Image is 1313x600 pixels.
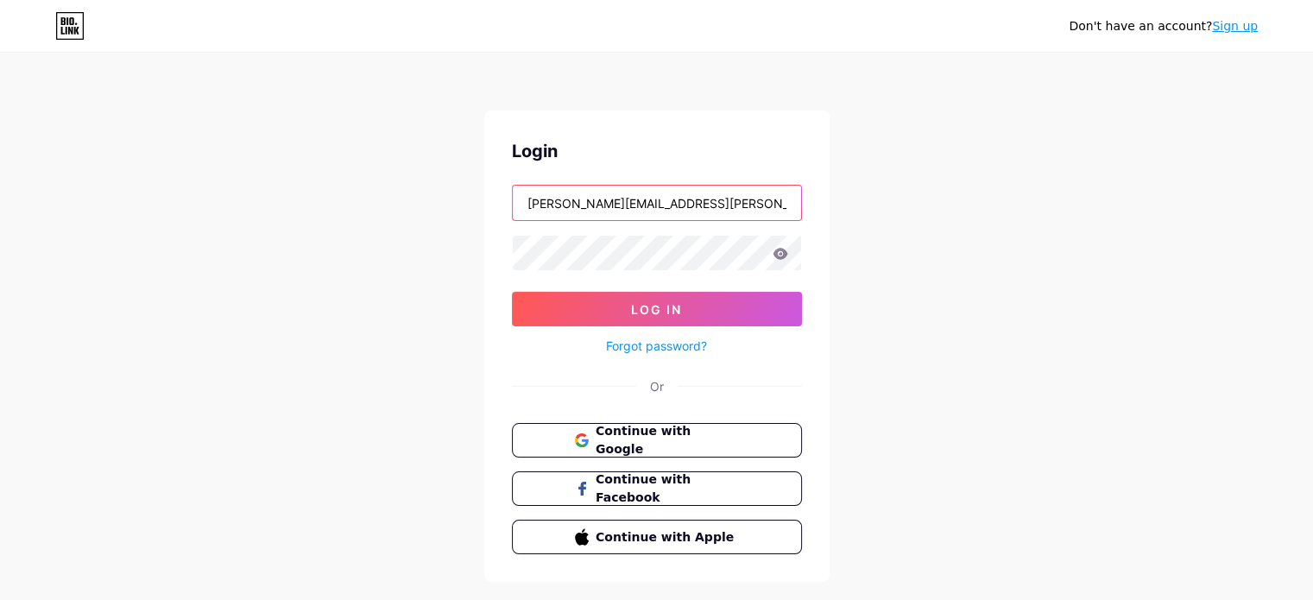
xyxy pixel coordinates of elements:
button: Continue with Google [512,423,802,458]
span: Continue with Facebook [596,471,738,507]
button: Continue with Facebook [512,471,802,506]
div: Login [512,138,802,164]
a: Sign up [1212,19,1258,33]
input: Username [513,186,801,220]
span: Continue with Google [596,422,738,458]
a: Forgot password? [606,337,707,355]
span: Log In [631,302,682,317]
button: Continue with Apple [512,520,802,554]
span: Continue with Apple [596,528,738,546]
div: Or [650,377,664,395]
button: Log In [512,292,802,326]
div: Don't have an account? [1069,17,1258,35]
